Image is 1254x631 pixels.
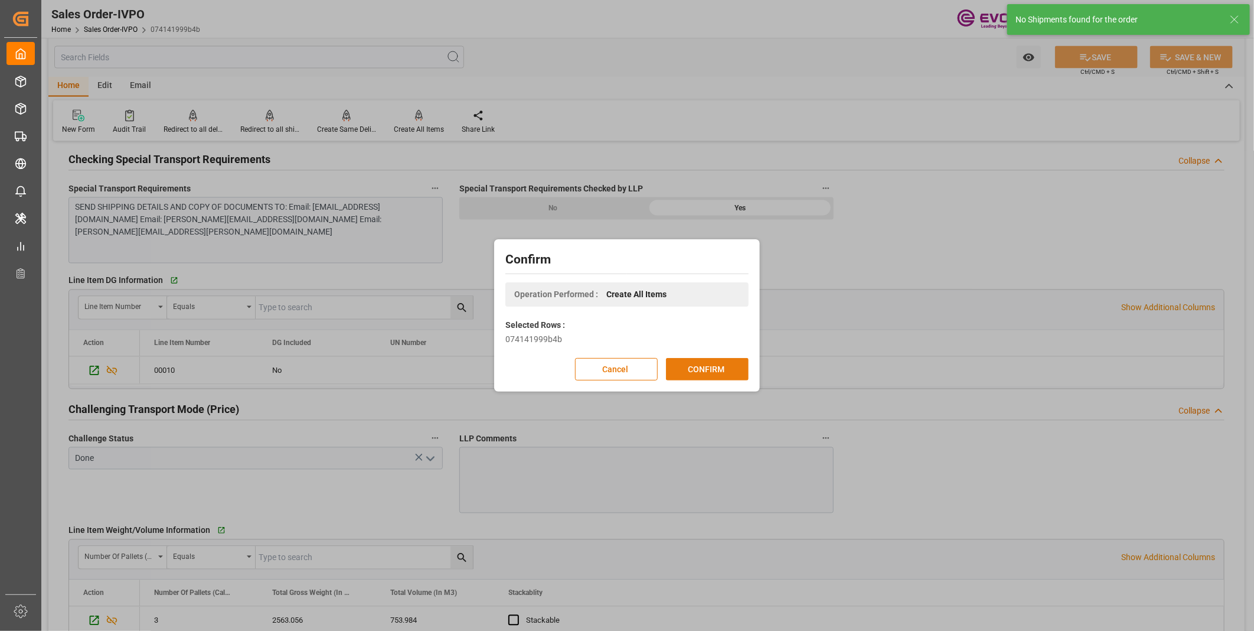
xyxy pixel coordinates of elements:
div: 074141999b4b [505,333,749,346]
div: No Shipments found for the order [1015,14,1219,26]
label: Selected Rows : [505,319,565,331]
span: Create All Items [606,288,667,301]
h2: Confirm [505,251,749,269]
button: CONFIRM [666,358,749,380]
span: Operation Performed : [514,288,598,301]
button: Cancel [575,358,658,380]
